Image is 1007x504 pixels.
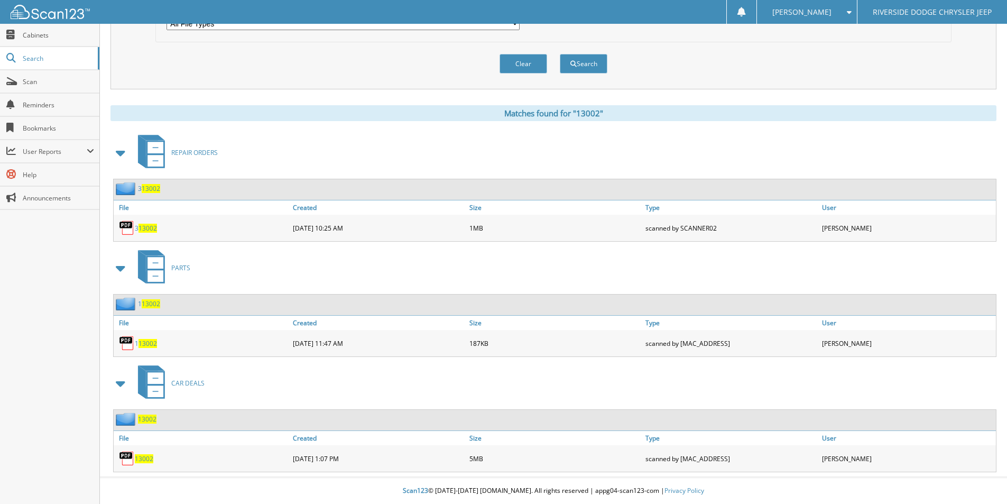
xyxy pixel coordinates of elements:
a: User [819,200,996,215]
img: folder2.png [116,413,138,426]
span: Cabinets [23,31,94,40]
a: 113002 [135,339,157,348]
a: Type [643,200,819,215]
a: REPAIR ORDERS [132,132,218,173]
div: 1MB [467,217,643,239]
a: Size [467,431,643,445]
span: CAR DEALS [171,379,205,388]
a: Size [467,316,643,330]
img: scan123-logo-white.svg [11,5,90,19]
div: [PERSON_NAME] [819,217,996,239]
a: File [114,431,290,445]
div: scanned by [MAC_ADDRESS] [643,333,819,354]
span: Scan [23,77,94,86]
img: folder2.png [116,182,138,195]
span: Scan123 [403,486,428,495]
span: Help [23,170,94,179]
div: [DATE] 1:07 PM [290,448,467,469]
a: PARTS [132,247,190,289]
img: PDF.png [119,220,135,236]
a: Privacy Policy [664,486,704,495]
button: Clear [500,54,547,74]
span: 13002 [142,184,160,193]
span: Bookmarks [23,124,94,133]
a: Created [290,316,467,330]
span: Announcements [23,194,94,203]
a: 313002 [138,184,160,193]
div: scanned by SCANNER02 [643,217,819,239]
a: Created [290,200,467,215]
span: 13002 [142,299,160,308]
a: Type [643,316,819,330]
div: 5MB [467,448,643,469]
a: 13002 [135,454,153,463]
div: scanned by [MAC_ADDRESS] [643,448,819,469]
a: User [819,431,996,445]
div: © [DATE]-[DATE] [DOMAIN_NAME]. All rights reserved | appg04-scan123-com | [100,478,1007,504]
a: File [114,200,290,215]
a: File [114,316,290,330]
img: PDF.png [119,451,135,466]
a: Size [467,200,643,215]
div: [DATE] 10:25 AM [290,217,467,239]
span: User Reports [23,147,87,156]
a: CAR DEALS [132,362,205,404]
a: User [819,316,996,330]
div: [PERSON_NAME] [819,448,996,469]
a: 313002 [135,224,157,233]
div: [DATE] 11:47 AM [290,333,467,354]
span: Search [23,54,93,63]
span: 13002 [138,224,157,233]
span: REPAIR ORDERS [171,148,218,157]
a: Created [290,431,467,445]
a: 113002 [138,299,160,308]
span: RIVERSIDE DODGE CHRYSLER JEEP [873,9,992,15]
span: 13002 [138,339,157,348]
span: PARTS [171,263,190,272]
span: Reminders [23,100,94,109]
button: Search [560,54,607,74]
div: Matches found for "13002" [110,105,996,121]
span: [PERSON_NAME] [772,9,832,15]
div: [PERSON_NAME] [819,333,996,354]
a: Type [643,431,819,445]
img: folder2.png [116,297,138,310]
img: PDF.png [119,335,135,351]
div: 187KB [467,333,643,354]
a: 13002 [138,415,156,424]
iframe: Chat Widget [954,453,1007,504]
